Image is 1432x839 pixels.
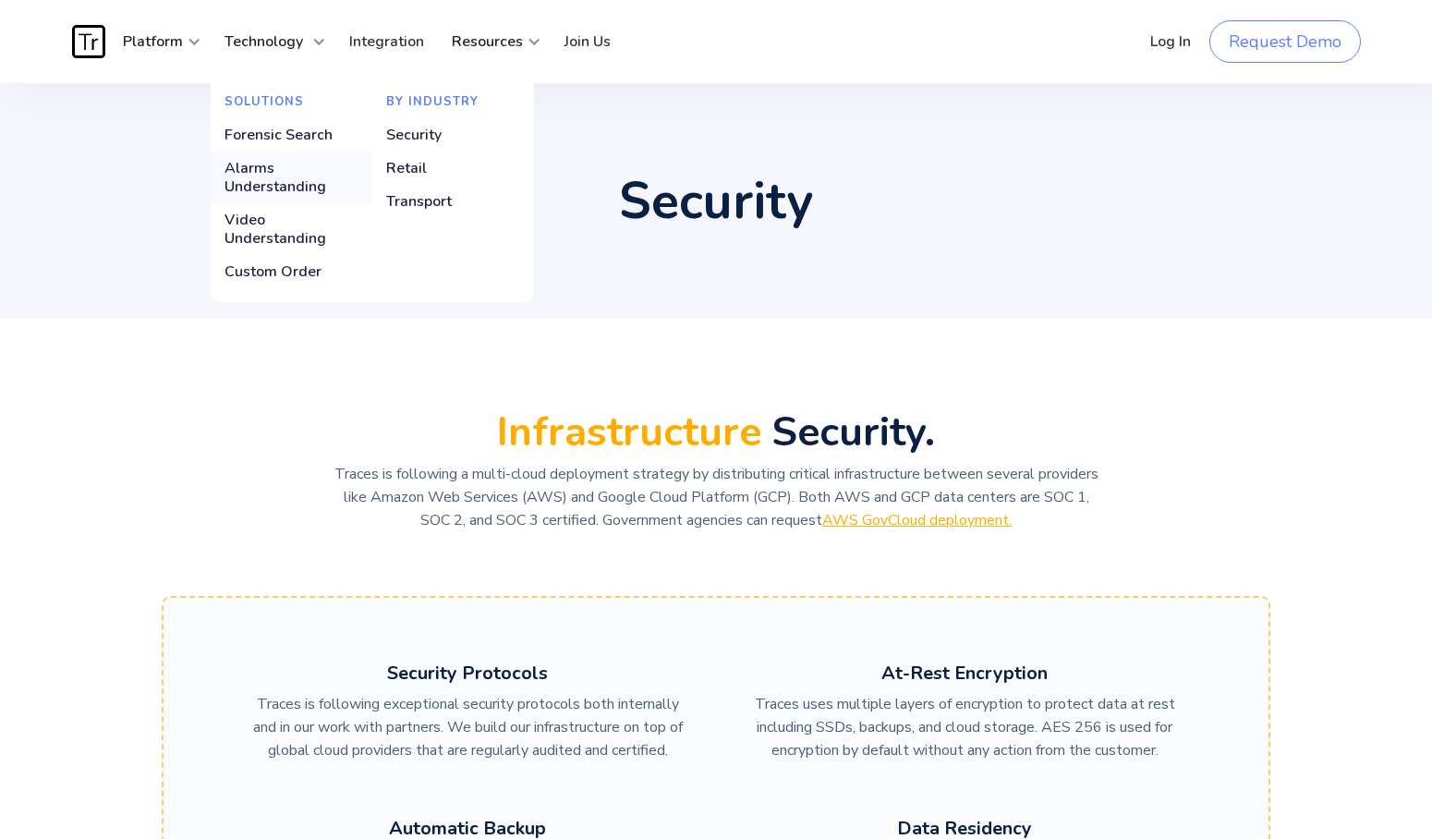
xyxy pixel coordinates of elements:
[211,69,534,302] nav: Technology
[123,31,183,52] strong: Platform
[6,176,1426,226] h1: Security
[225,93,304,110] strong: Solutions
[72,25,109,58] a: home
[211,14,326,69] div: Technology
[244,693,691,761] p: Traces is following exceptional security protocols both internally and in our work with partners....
[225,262,322,281] div: Custom Order
[225,126,333,144] div: Forensic Search
[372,118,534,152] a: Security
[386,159,427,177] div: Retail
[211,203,372,255] a: Video Understanding
[551,14,625,69] a: Join Us
[386,93,479,110] strong: By Industry
[497,405,761,460] strong: Infrastructure
[741,693,1188,761] p: Traces uses multiple layers of encryption to protect data at rest including SSDs, backups, and cl...
[211,255,372,288] a: Custom Order
[72,25,105,58] img: Traces Logo
[225,31,303,52] strong: Technology
[822,510,1012,530] a: AWS GovCloud deployment.
[335,14,438,69] a: Integration
[328,463,1104,531] p: Traces is following a multi-cloud deployment strategy by distributing critical infrastructure bet...
[452,31,523,52] strong: Resources
[225,211,358,248] div: Video Understanding
[1136,14,1205,69] a: Log In
[438,14,541,69] div: Resources
[387,661,548,686] strong: Security Protocols
[211,152,372,203] a: Alarms Understanding
[771,405,935,460] strong: Security.
[881,661,1048,686] strong: At-Rest Encryption
[372,185,534,218] a: Transport
[372,152,534,185] a: Retail
[386,192,452,211] div: Transport
[386,126,442,144] div: Security
[225,159,358,196] div: Alarms Understanding
[1209,20,1361,63] a: Request Demo
[109,14,201,69] div: Platform
[211,118,372,152] a: Forensic Search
